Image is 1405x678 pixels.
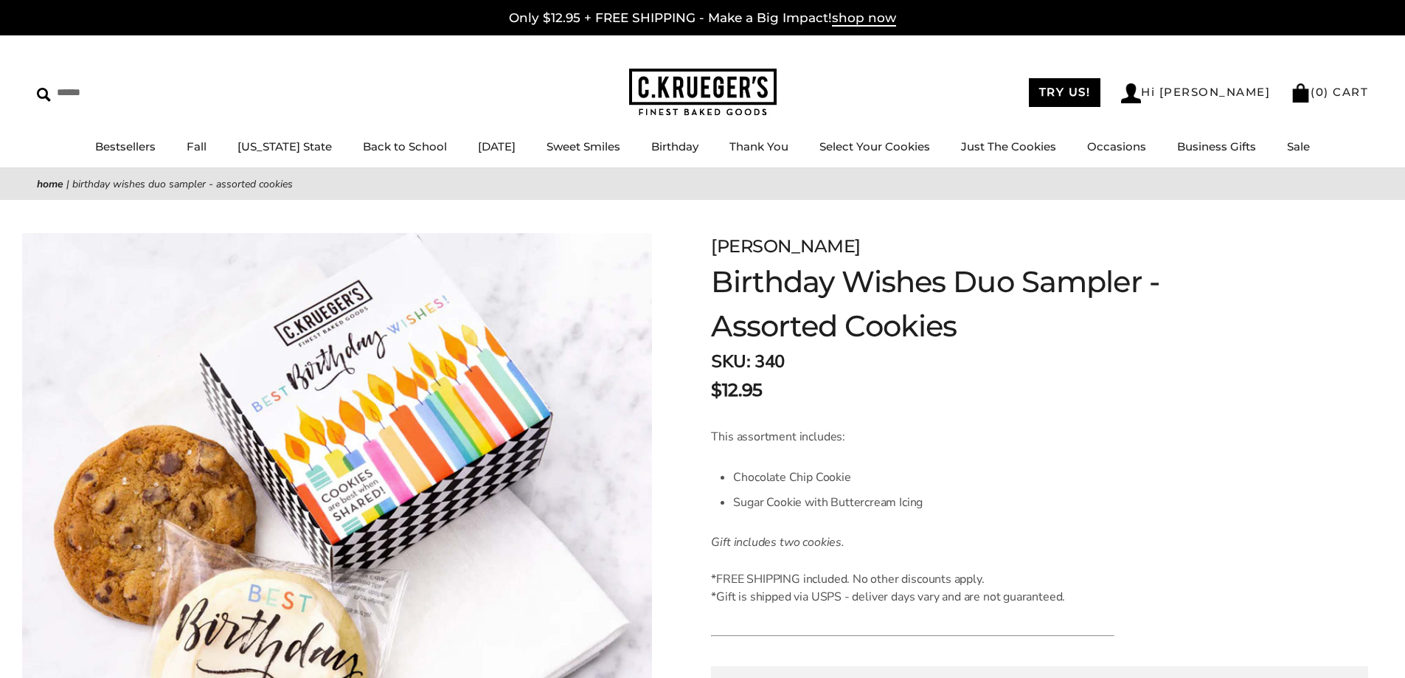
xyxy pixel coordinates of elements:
a: Sweet Smiles [547,139,620,153]
a: TRY US! [1029,78,1101,107]
div: *Gift is shipped via USPS - deliver days vary and are not guaranteed. [711,588,1114,606]
input: Search [37,81,212,104]
li: Chocolate Chip Cookie [733,465,1114,490]
p: This assortment includes: [711,428,1114,446]
a: Fall [187,139,207,153]
iframe: Sign Up via Text for Offers [12,622,153,666]
span: 340 [754,350,785,373]
li: Sugar Cookie with Buttercream Icing [733,490,1114,515]
a: Bestsellers [95,139,156,153]
a: (0) CART [1291,85,1368,99]
a: [DATE] [478,139,516,153]
span: 0 [1316,85,1325,99]
a: Select Your Cookies [819,139,930,153]
div: [PERSON_NAME] [711,233,1182,260]
span: $12.95 [711,377,762,404]
a: Thank You [729,139,788,153]
h1: Birthday Wishes Duo Sampler - Assorted Cookies [711,260,1182,348]
img: Search [37,88,51,102]
span: shop now [832,10,896,27]
a: Home [37,177,63,191]
em: Gift includes two cookies. [711,534,844,550]
a: Business Gifts [1177,139,1256,153]
nav: breadcrumbs [37,176,1368,193]
img: C.KRUEGER'S [629,69,777,117]
span: | [66,177,69,191]
a: Only $12.95 + FREE SHIPPING - Make a Big Impact!shop now [509,10,896,27]
a: Back to School [363,139,447,153]
a: Occasions [1087,139,1146,153]
a: Sale [1287,139,1310,153]
a: Just The Cookies [961,139,1056,153]
img: Account [1121,83,1141,103]
div: *FREE SHIPPING included. No other discounts apply. [711,570,1114,588]
strong: SKU: [711,350,750,373]
a: Birthday [651,139,698,153]
img: Bag [1291,83,1311,103]
a: [US_STATE] State [237,139,332,153]
a: Hi [PERSON_NAME] [1121,83,1270,103]
span: Birthday Wishes Duo Sampler - Assorted Cookies [72,177,293,191]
